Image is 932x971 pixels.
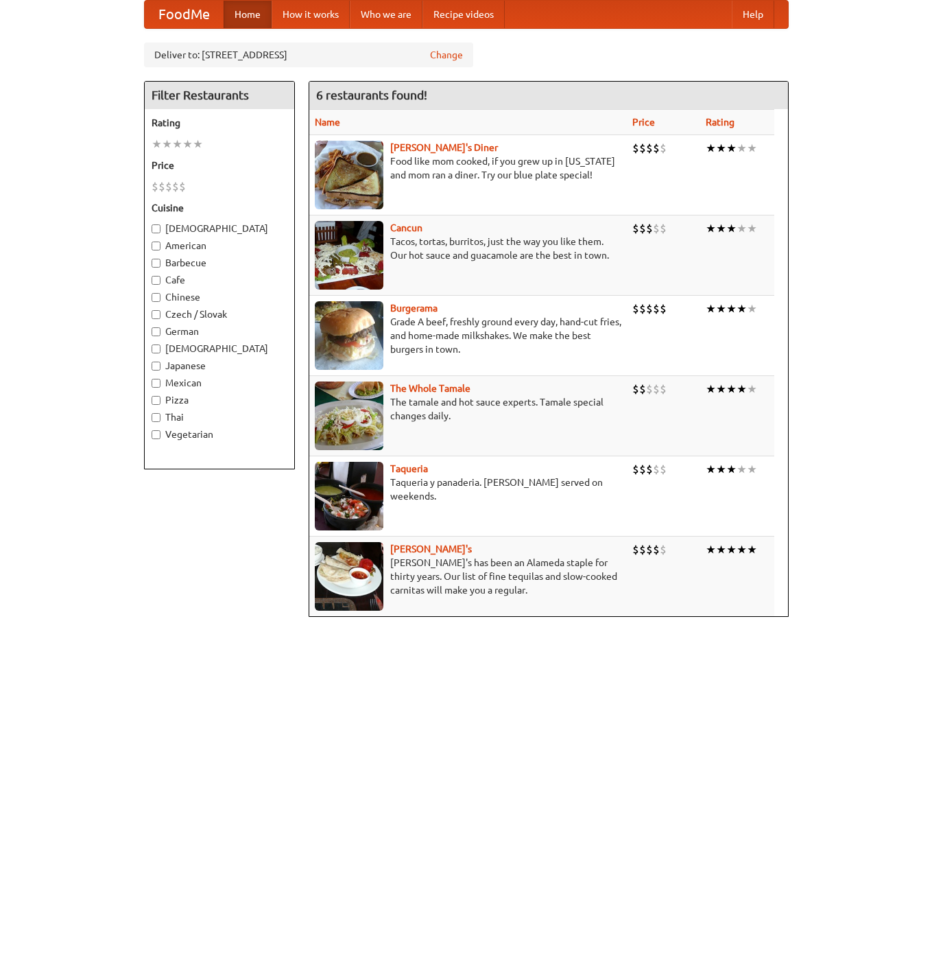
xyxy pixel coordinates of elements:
[144,43,473,67] div: Deliver to: [STREET_ADDRESS]
[660,141,667,156] li: $
[653,301,660,316] li: $
[632,382,639,397] li: $
[152,396,160,405] input: Pizza
[660,462,667,477] li: $
[152,325,287,338] label: German
[350,1,422,28] a: Who we are
[747,382,757,397] li: ★
[716,221,726,236] li: ★
[152,179,158,194] li: $
[632,301,639,316] li: $
[152,224,160,233] input: [DEMOGRAPHIC_DATA]
[716,542,726,557] li: ★
[152,201,287,215] h5: Cuisine
[646,221,653,236] li: $
[152,137,162,152] li: ★
[193,137,203,152] li: ★
[737,141,747,156] li: ★
[152,413,160,422] input: Thai
[152,307,287,321] label: Czech / Slovak
[152,239,287,253] label: American
[737,382,747,397] li: ★
[152,310,160,319] input: Czech / Slovak
[315,301,383,370] img: burgerama.jpg
[152,242,160,250] input: American
[315,476,621,503] p: Taqueria y panaderia. [PERSON_NAME] served on weekends.
[315,395,621,423] p: The tamale and hot sauce experts. Tamale special changes daily.
[706,542,716,557] li: ★
[315,542,383,611] img: pedros.jpg
[747,462,757,477] li: ★
[390,303,438,314] a: Burgerama
[706,382,716,397] li: ★
[158,179,165,194] li: $
[179,179,186,194] li: $
[646,301,653,316] li: $
[390,383,470,394] a: The Whole Tamale
[152,430,160,439] input: Vegetarian
[152,290,287,304] label: Chinese
[632,221,639,236] li: $
[165,179,172,194] li: $
[390,142,498,153] b: [PERSON_NAME]'s Diner
[706,462,716,477] li: ★
[737,462,747,477] li: ★
[726,542,737,557] li: ★
[152,379,160,388] input: Mexican
[315,556,621,597] p: [PERSON_NAME]'s has been an Alameda staple for thirty years. Our list of fine tequilas and slow-c...
[390,463,428,474] a: Taqueria
[632,141,639,156] li: $
[726,301,737,316] li: ★
[315,235,621,262] p: Tacos, tortas, burritos, just the way you like them. Our hot sauce and guacamole are the best in ...
[653,141,660,156] li: $
[660,382,667,397] li: $
[747,141,757,156] li: ★
[422,1,505,28] a: Recipe videos
[726,382,737,397] li: ★
[390,222,422,233] b: Cancun
[224,1,272,28] a: Home
[716,462,726,477] li: ★
[726,462,737,477] li: ★
[315,141,383,209] img: sallys.jpg
[172,137,182,152] li: ★
[639,301,646,316] li: $
[315,315,621,356] p: Grade A beef, freshly ground every day, hand-cut fries, and home-made milkshakes. We make the bes...
[152,273,287,287] label: Cafe
[706,141,716,156] li: ★
[639,221,646,236] li: $
[706,301,716,316] li: ★
[315,462,383,530] img: taqueria.jpg
[152,393,287,407] label: Pizza
[726,221,737,236] li: ★
[632,542,639,557] li: $
[152,344,160,353] input: [DEMOGRAPHIC_DATA]
[390,543,472,554] a: [PERSON_NAME]'s
[716,301,726,316] li: ★
[152,327,160,336] input: German
[716,141,726,156] li: ★
[660,221,667,236] li: $
[152,259,160,268] input: Barbecue
[152,359,287,373] label: Japanese
[430,48,463,62] a: Change
[639,462,646,477] li: $
[726,141,737,156] li: ★
[632,462,639,477] li: $
[639,382,646,397] li: $
[172,179,179,194] li: $
[632,117,655,128] a: Price
[315,117,340,128] a: Name
[653,542,660,557] li: $
[145,82,294,109] h4: Filter Restaurants
[737,542,747,557] li: ★
[646,141,653,156] li: $
[706,117,734,128] a: Rating
[660,542,667,557] li: $
[182,137,193,152] li: ★
[315,154,621,182] p: Food like mom cooked, if you grew up in [US_STATE] and mom ran a diner. Try our blue plate special!
[653,221,660,236] li: $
